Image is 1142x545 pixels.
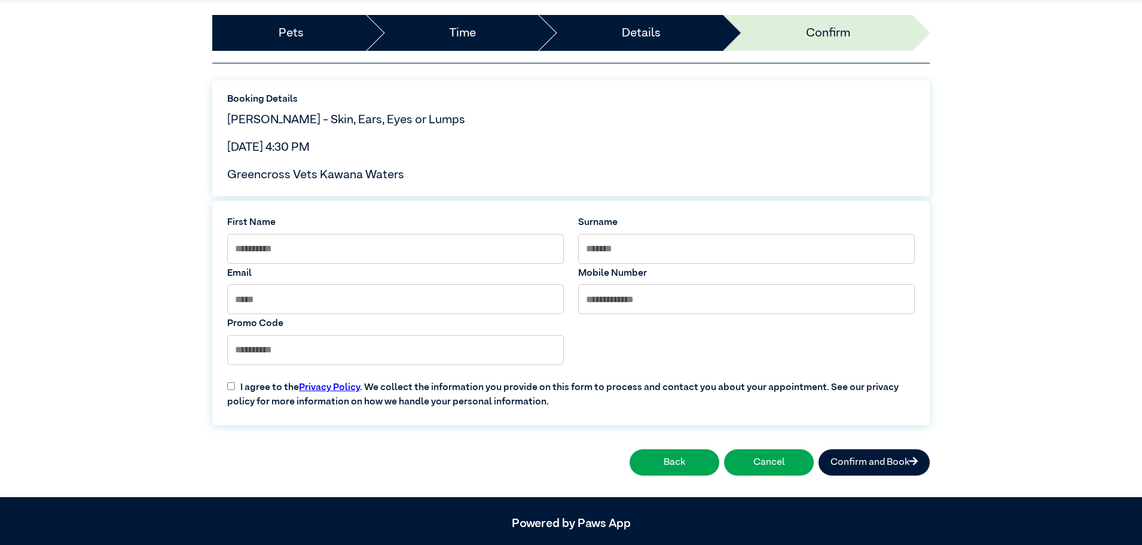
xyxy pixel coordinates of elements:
label: Booking Details [227,92,915,106]
a: Privacy Policy [299,383,360,392]
a: Details [622,24,661,42]
span: [PERSON_NAME] - Skin, Ears, Eyes or Lumps [227,114,465,126]
span: Greencross Vets Kawana Waters [227,169,404,181]
button: Back [630,449,719,476]
button: Cancel [724,449,814,476]
label: Promo Code [227,316,564,331]
a: Pets [279,24,304,42]
label: Mobile Number [578,266,915,281]
a: Time [449,24,476,42]
input: I agree to thePrivacy Policy. We collect the information you provide on this form to process and ... [227,382,235,390]
label: Surname [578,215,915,230]
label: I agree to the . We collect the information you provide on this form to process and contact you a... [220,371,922,409]
label: Email [227,266,564,281]
span: [DATE] 4:30 PM [227,141,310,153]
button: Confirm and Book [819,449,930,476]
label: First Name [227,215,564,230]
h5: Powered by Paws App [212,516,930,531]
